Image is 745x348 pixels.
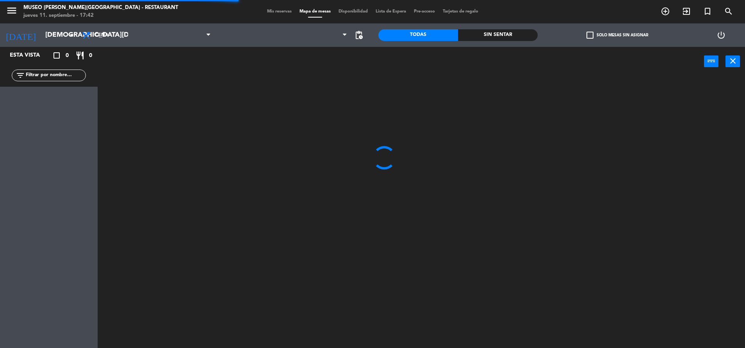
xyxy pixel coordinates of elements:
[586,32,594,39] span: check_box_outline_blank
[23,12,178,20] div: jueves 11. septiembre - 17:42
[89,51,92,60] span: 0
[16,71,25,80] i: filter_list
[378,29,458,41] div: Todas
[335,9,372,14] span: Disponibilidad
[95,32,109,38] span: Cena
[586,32,648,39] label: Solo mesas sin asignar
[716,30,726,40] i: power_settings_new
[458,29,538,41] div: Sin sentar
[724,7,733,16] i: search
[703,7,712,16] i: turned_in_not
[52,51,61,60] i: crop_square
[6,5,18,19] button: menu
[23,4,178,12] div: Museo [PERSON_NAME][GEOGRAPHIC_DATA] - Restaurant
[410,9,439,14] span: Pre-acceso
[728,56,738,66] i: close
[6,5,18,16] i: menu
[439,9,482,14] span: Tarjetas de regalo
[66,51,69,60] span: 0
[296,9,335,14] span: Mapa de mesas
[25,71,86,80] input: Filtrar por nombre...
[725,55,740,67] button: close
[372,9,410,14] span: Lista de Espera
[4,51,56,60] div: Esta vista
[67,30,76,40] i: arrow_drop_down
[704,55,718,67] button: power_input
[263,9,296,14] span: Mis reservas
[75,51,85,60] i: restaurant
[661,7,670,16] i: add_circle_outline
[707,56,716,66] i: power_input
[682,7,691,16] i: exit_to_app
[354,30,364,40] span: pending_actions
